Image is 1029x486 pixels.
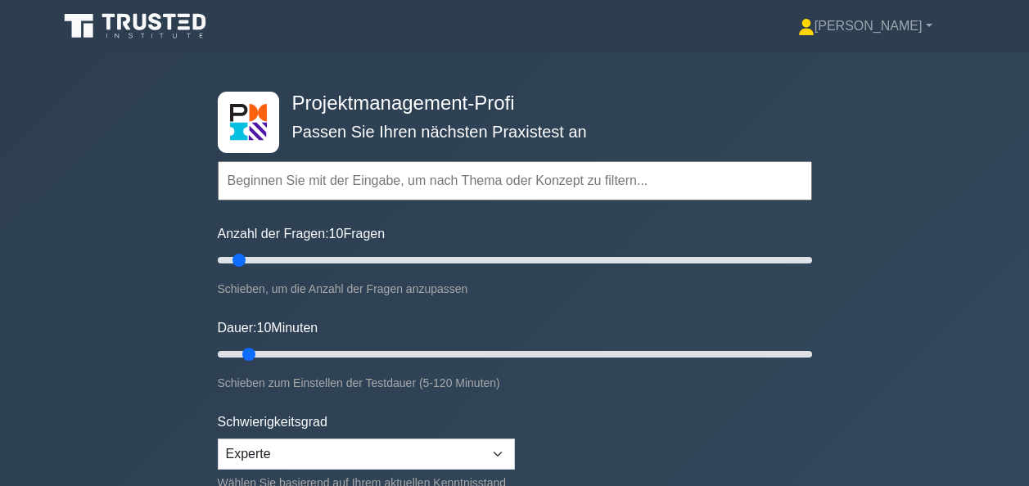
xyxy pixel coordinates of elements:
a: [PERSON_NAME] [759,10,972,43]
input: Beginnen Sie mit der Eingabe, um nach Thema oder Konzept zu filtern... [218,161,812,200]
font: [PERSON_NAME] [815,19,923,33]
h4: Projektmanagement-Profi [286,92,732,115]
label: Schwierigkeitsgrad [218,412,327,432]
label: Dauer: Minuten [218,318,318,338]
span: 10 [329,227,344,241]
div: Schieben, um die Anzahl der Fragen anzupassen [218,279,812,299]
span: 10 [257,321,272,335]
label: Anzahl der Fragen: Fragen [218,224,386,244]
div: Schieben zum Einstellen der Testdauer (5-120 Minuten) [218,373,812,393]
